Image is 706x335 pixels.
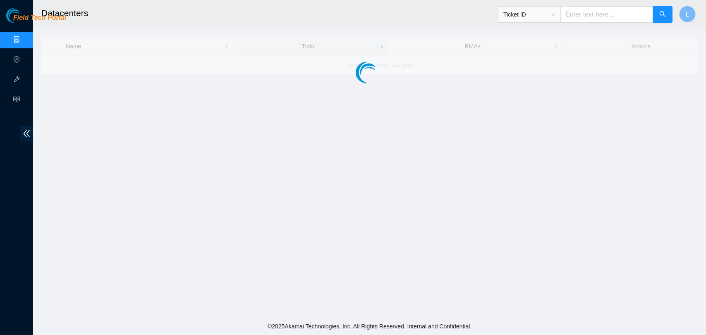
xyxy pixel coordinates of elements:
span: Ticket ID [503,8,555,21]
span: L [686,9,689,19]
img: Akamai Technologies [6,8,42,23]
span: read [13,92,20,109]
span: search [659,11,666,19]
span: double-left [20,126,33,141]
footer: © 2025 Akamai Technologies, Inc. All Rights Reserved. Internal and Confidential. [33,318,706,335]
a: Akamai TechnologiesField Tech Portal [6,15,66,26]
button: search [653,6,672,23]
button: L [679,6,696,22]
input: Enter text here... [560,6,653,23]
span: Field Tech Portal [13,14,66,22]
